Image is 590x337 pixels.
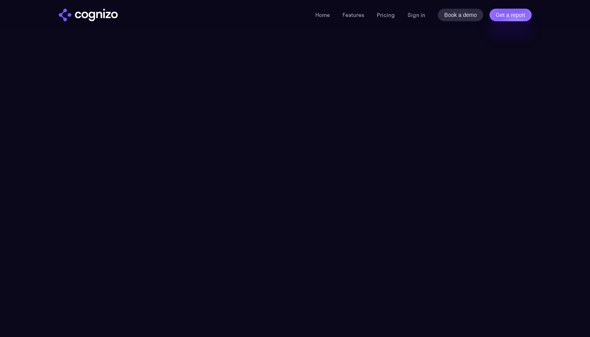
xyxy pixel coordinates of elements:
a: Get a report [489,9,532,21]
a: Features [342,11,364,18]
a: Home [315,11,330,18]
img: cognizo logo [59,9,118,21]
a: Pricing [377,11,395,18]
a: Book a demo [438,9,483,21]
a: Sign in [408,10,425,20]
